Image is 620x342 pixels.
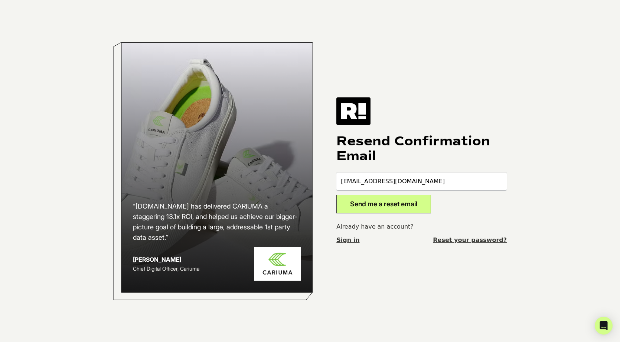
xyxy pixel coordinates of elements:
a: Sign in [336,236,359,245]
div: Open Intercom Messenger [595,317,613,335]
img: Retention.com [336,97,371,125]
span: Chief Digital Officer, Cariuma [133,265,199,272]
h2: “[DOMAIN_NAME] has delivered CARIUMA a staggering 13.1x ROI, and helped us achieve our bigger-pic... [133,201,301,243]
h1: Resend Confirmation Email [336,134,507,164]
img: Cariuma [254,247,301,281]
a: Reset your password? [433,236,507,245]
strong: [PERSON_NAME] [133,256,181,263]
p: Already have an account? [336,222,507,231]
button: Send me a reset email [336,195,431,213]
